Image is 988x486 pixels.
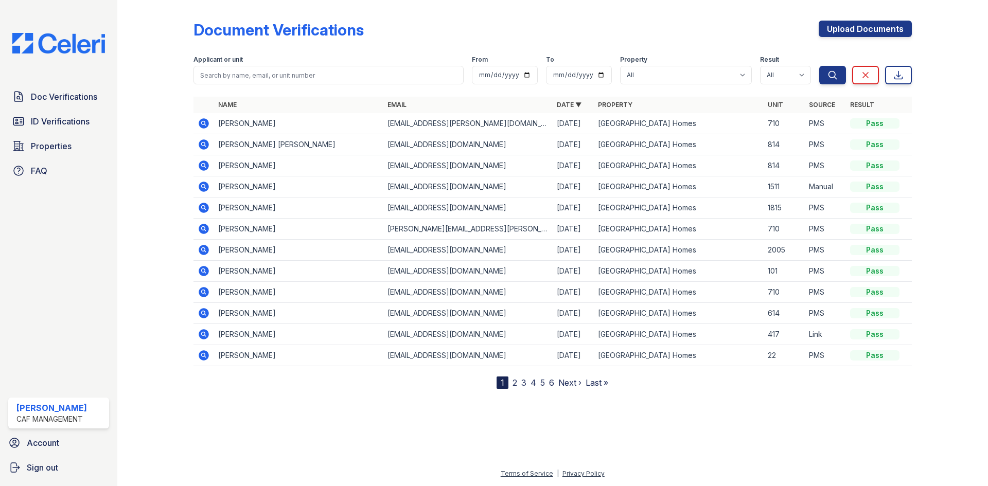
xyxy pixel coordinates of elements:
td: PMS [805,345,846,366]
td: [PERSON_NAME] [214,282,383,303]
td: [DATE] [553,134,594,155]
td: [EMAIL_ADDRESS][DOMAIN_NAME] [383,176,553,197]
div: | [557,470,559,477]
td: [EMAIL_ADDRESS][DOMAIN_NAME] [383,282,553,303]
a: Next › [558,377,581,388]
div: Pass [850,118,899,129]
td: 101 [764,261,805,282]
td: [PERSON_NAME] [214,345,383,366]
a: 4 [531,377,536,388]
td: [PERSON_NAME] [214,240,383,261]
td: PMS [805,261,846,282]
a: Date ▼ [557,101,581,109]
td: [EMAIL_ADDRESS][DOMAIN_NAME] [383,324,553,345]
span: Doc Verifications [31,91,97,103]
a: ID Verifications [8,111,109,132]
td: [PERSON_NAME] [214,324,383,345]
td: Link [805,324,846,345]
td: 710 [764,113,805,134]
div: Pass [850,160,899,171]
div: Pass [850,245,899,255]
td: [PERSON_NAME] [214,303,383,324]
td: [EMAIL_ADDRESS][DOMAIN_NAME] [383,155,553,176]
td: 814 [764,155,805,176]
div: 1 [497,376,508,389]
label: Applicant or unit [193,56,243,64]
div: Pass [850,203,899,213]
span: FAQ [31,165,47,177]
td: PMS [805,282,846,303]
td: 1511 [764,176,805,197]
td: [DATE] [553,282,594,303]
td: [GEOGRAPHIC_DATA] Homes [594,303,763,324]
td: 710 [764,219,805,240]
td: [EMAIL_ADDRESS][DOMAIN_NAME] [383,240,553,261]
td: [GEOGRAPHIC_DATA] Homes [594,134,763,155]
td: PMS [805,303,846,324]
td: [PERSON_NAME] [214,219,383,240]
td: 814 [764,134,805,155]
td: [PERSON_NAME] [214,113,383,134]
td: [DATE] [553,261,594,282]
td: [DATE] [553,303,594,324]
td: [EMAIL_ADDRESS][PERSON_NAME][DOMAIN_NAME] [383,113,553,134]
input: Search by name, email, or unit number [193,66,464,84]
a: Sign out [4,457,113,478]
a: Account [4,433,113,453]
td: [GEOGRAPHIC_DATA] Homes [594,219,763,240]
span: ID Verifications [31,115,90,128]
td: PMS [805,155,846,176]
span: Account [27,437,59,449]
a: Property [598,101,632,109]
td: Manual [805,176,846,197]
td: [DATE] [553,345,594,366]
td: [PERSON_NAME] [214,155,383,176]
span: Properties [31,140,72,152]
td: [GEOGRAPHIC_DATA] Homes [594,345,763,366]
td: [DATE] [553,197,594,219]
td: [DATE] [553,155,594,176]
a: Terms of Service [501,470,553,477]
a: Email [387,101,407,109]
div: Pass [850,329,899,339]
a: Upload Documents [819,21,912,37]
td: PMS [805,219,846,240]
td: 614 [764,303,805,324]
div: Pass [850,266,899,276]
a: Last » [586,377,608,388]
td: [PERSON_NAME] [214,261,383,282]
label: From [472,56,488,64]
td: PMS [805,113,846,134]
td: [GEOGRAPHIC_DATA] Homes [594,113,763,134]
a: Source [809,101,835,109]
td: 22 [764,345,805,366]
a: Result [850,101,874,109]
a: 3 [521,377,526,388]
td: [EMAIL_ADDRESS][DOMAIN_NAME] [383,134,553,155]
td: [PERSON_NAME] [214,197,383,219]
td: [DATE] [553,113,594,134]
div: Pass [850,224,899,234]
div: Pass [850,139,899,150]
td: 2005 [764,240,805,261]
a: 6 [549,377,554,388]
td: [GEOGRAPHIC_DATA] Homes [594,176,763,197]
td: PMS [805,240,846,261]
td: [PERSON_NAME] [214,176,383,197]
span: Sign out [27,461,58,474]
td: [PERSON_NAME][EMAIL_ADDRESS][PERSON_NAME][DOMAIN_NAME] [383,219,553,240]
div: Pass [850,350,899,361]
a: FAQ [8,160,109,181]
td: [EMAIL_ADDRESS][DOMAIN_NAME] [383,303,553,324]
td: [GEOGRAPHIC_DATA] Homes [594,282,763,303]
td: [EMAIL_ADDRESS][DOMAIN_NAME] [383,197,553,219]
div: Pass [850,308,899,318]
td: 1815 [764,197,805,219]
a: Privacy Policy [562,470,605,477]
td: [DATE] [553,219,594,240]
div: Pass [850,287,899,297]
label: Property [620,56,647,64]
td: [EMAIL_ADDRESS][DOMAIN_NAME] [383,345,553,366]
td: [DATE] [553,240,594,261]
td: [GEOGRAPHIC_DATA] Homes [594,261,763,282]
